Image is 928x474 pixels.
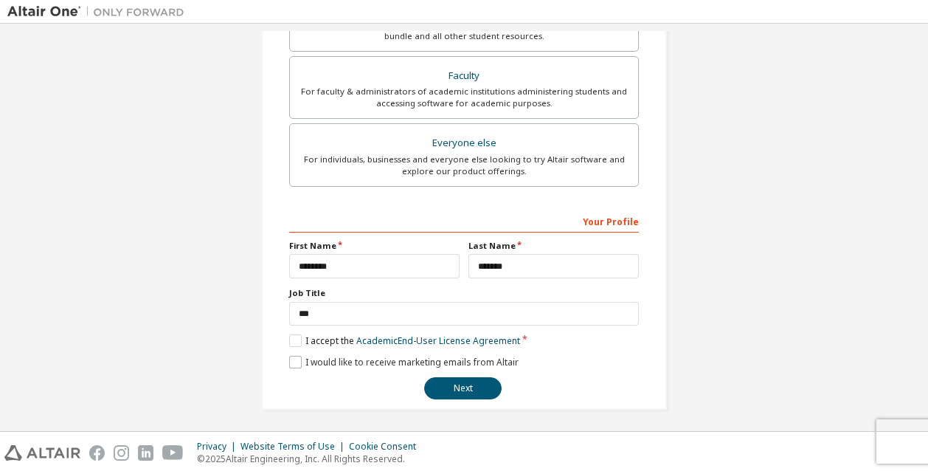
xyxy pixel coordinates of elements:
div: Website Terms of Use [240,441,349,453]
label: I accept the [289,334,520,347]
p: © 2025 Altair Engineering, Inc. All Rights Reserved. [197,453,425,465]
div: Privacy [197,441,240,453]
img: linkedin.svg [138,445,153,461]
img: altair_logo.svg [4,445,80,461]
div: Faculty [299,66,629,86]
img: Altair One [7,4,192,19]
div: Cookie Consent [349,441,425,453]
div: For faculty & administrators of academic institutions administering students and accessing softwa... [299,86,629,109]
div: For individuals, businesses and everyone else looking to try Altair software and explore our prod... [299,154,629,177]
div: Your Profile [289,209,639,233]
div: Everyone else [299,133,629,154]
img: facebook.svg [89,445,105,461]
label: Job Title [289,287,639,299]
label: I would like to receive marketing emails from Altair [289,356,519,368]
label: First Name [289,240,460,252]
img: youtube.svg [162,445,184,461]
img: instagram.svg [114,445,129,461]
label: Last Name [468,240,639,252]
a: Academic End-User License Agreement [356,334,520,347]
button: Next [424,377,502,399]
